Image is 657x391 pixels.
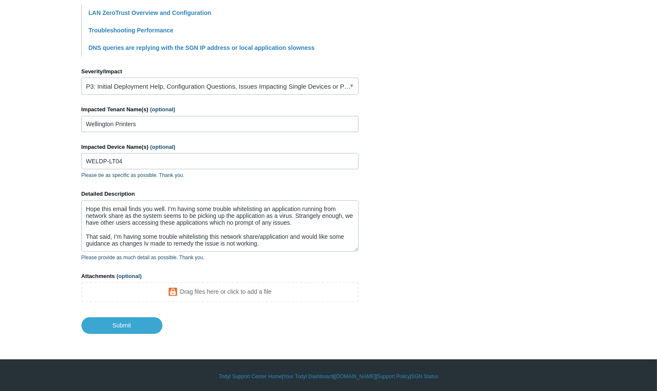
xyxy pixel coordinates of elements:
[335,373,376,380] a: [DOMAIN_NAME]
[81,254,359,261] p: Please provide as much detail as possible. Thank you.
[81,272,359,281] label: Attachments
[411,373,438,380] a: SGN Status
[81,171,359,179] p: Please be as specific as possible. Thank you.
[81,190,359,198] label: Detailed Description
[89,27,174,34] a: Troubleshooting Performance
[81,143,359,151] label: Impacted Device Name(s)
[150,106,175,113] span: (optional)
[81,373,576,380] div: | | | |
[283,373,333,380] a: Your Todyl Dashboard
[116,273,142,279] span: (optional)
[81,67,359,76] label: Severity/Impact
[81,105,359,114] label: Impacted Tenant Name(s)
[89,44,315,51] a: DNS queries are replying with the SGN IP address or local application slowness
[81,78,359,95] a: P3: Initial Deployment Help, Configuration Questions, Issues Impacting Single Devices or Past Out...
[89,9,211,16] a: LAN ZeroTrust Overview and Configuration
[377,373,410,380] a: Support Policy
[81,317,162,333] input: Submit
[219,373,282,380] a: Todyl Support Center Home
[150,144,175,150] span: (optional)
